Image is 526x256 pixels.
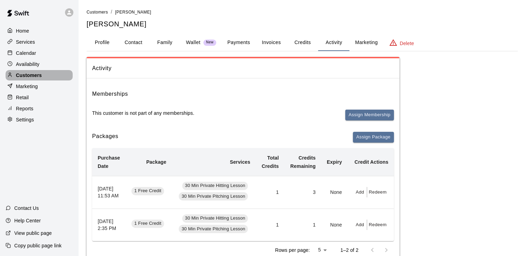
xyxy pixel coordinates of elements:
b: Credit Actions [355,159,388,165]
button: Assign Package [353,132,394,143]
a: Calendar [6,48,73,58]
span: 1 Free Credit [131,188,164,194]
p: View public page [14,230,52,237]
p: Reports [16,105,33,112]
button: Payments [222,34,256,51]
li: / [111,8,112,16]
div: 5 [313,245,329,255]
button: Contact [118,34,149,51]
a: Customers [6,70,73,80]
td: None [321,208,348,241]
b: Total Credits [262,155,279,169]
p: Retail [16,94,29,101]
a: Availability [6,59,73,69]
span: 30 Min Private Pitching Lesson [179,193,248,200]
span: 30 Min Private Hitting Lesson [182,215,248,222]
button: Marketing [349,34,383,51]
p: Wallet [186,39,201,46]
a: Home [6,26,73,36]
td: None [321,176,348,208]
p: Services [16,39,35,45]
span: New [203,40,216,45]
button: Assign Membership [345,110,394,120]
button: Profile [87,34,118,51]
nav: breadcrumb [87,8,518,16]
a: Customers [87,9,108,15]
span: Customers [87,10,108,15]
p: 1–2 of 2 [340,247,358,254]
span: 30 Min Private Pitching Lesson [179,226,248,232]
table: simple table [92,148,394,241]
button: Add [353,187,367,198]
p: Home [16,27,29,34]
button: Credits [287,34,318,51]
span: Activity [92,64,394,73]
td: 3 [284,176,321,208]
b: Services [230,159,250,165]
button: Activity [318,34,349,51]
p: Delete [400,40,414,47]
button: Invoices [256,34,287,51]
td: 1 [256,176,284,208]
p: Customers [16,72,42,79]
th: [DATE] 2:35 PM [92,208,126,241]
button: Family [149,34,180,51]
h6: Packages [92,132,118,143]
button: Redeem [367,187,388,198]
td: 1 [256,208,284,241]
p: Calendar [16,50,36,57]
p: Help Center [14,217,41,224]
h6: Memberships [92,89,128,99]
button: Redeem [367,220,388,230]
span: [PERSON_NAME] [115,10,151,15]
p: This customer is not part of any memberships. [92,110,194,117]
span: 1 Free Credit [131,220,164,227]
div: basic tabs example [87,34,518,51]
button: Add [353,220,367,230]
b: Package [146,159,167,165]
p: Availability [16,61,40,68]
a: Settings [6,114,73,125]
a: Reports [6,103,73,114]
td: 1 [284,208,321,241]
b: Purchase Date [98,155,120,169]
a: Marketing [6,81,73,92]
span: 30 Min Private Hitting Lesson [182,182,248,189]
a: 1 Free Credit [131,222,166,227]
p: Contact Us [14,205,39,212]
h5: [PERSON_NAME] [87,19,518,29]
b: Credits Remaining [290,155,316,169]
b: Expiry [327,159,342,165]
a: 1 Free Credit [131,189,166,195]
p: Settings [16,116,34,123]
p: Copy public page link [14,242,62,249]
th: [DATE] 11:53 AM [92,176,126,208]
a: Services [6,37,73,47]
p: Rows per page: [275,247,310,254]
p: Marketing [16,83,38,90]
a: Retail [6,92,73,103]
